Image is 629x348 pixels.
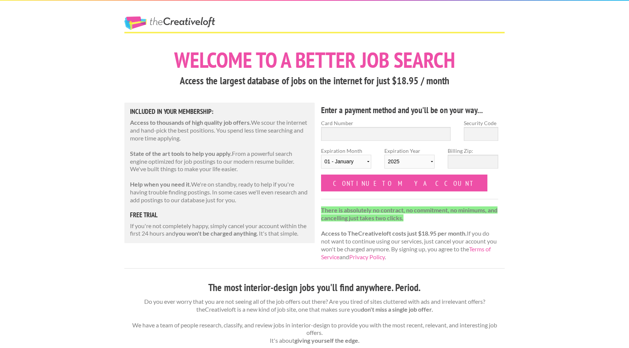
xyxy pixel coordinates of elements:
[384,147,435,175] label: Expiration Year
[130,108,309,115] h5: Included in Your Membership:
[130,181,309,204] p: We're on standby, ready to help if you're having trouble finding postings. In some cases we'll ev...
[130,212,309,218] h5: free trial
[349,253,385,260] a: Privacy Policy
[321,104,498,116] h4: Enter a payment method and you'll be on your way...
[464,119,498,127] label: Security Code
[321,175,487,191] input: Continue to my account
[321,230,467,237] strong: Access to TheCreativeloft costs just $18.95 per month.
[321,245,491,260] a: Terms of Service
[321,155,371,169] select: Expiration Month
[130,119,251,126] strong: Access to thousands of high quality job offers.
[130,222,309,238] p: If you're not completely happy, simply cancel your account within the first 24 hours and . It's t...
[361,306,433,313] strong: don't miss a single job offer.
[384,155,435,169] select: Expiration Year
[124,298,505,345] p: Do you ever worry that you are not seeing all of the job offers out there? Are you tired of sites...
[294,337,360,344] strong: giving yourself the edge.
[130,119,309,142] p: We scour the internet and hand-pick the best positions. You spend less time searching and more ti...
[321,147,371,175] label: Expiration Month
[124,16,215,30] a: The Creative Loft
[321,206,498,261] p: If you do not want to continue using our services, just cancel your account you won't be charged ...
[124,281,505,295] h3: The most interior-design jobs you'll find anywhere. Period.
[130,150,309,173] p: From a powerful search engine optimized for job postings to our modern resume builder. We've buil...
[130,181,191,188] strong: Help when you need it.
[321,206,498,221] strong: There is absolutely no contract, no commitment, no minimums, and cancelling just takes two clicks.
[124,74,505,88] h3: Access the largest database of jobs on the internet for just $18.95 / month
[448,147,498,155] label: Billing Zip:
[321,119,451,127] label: Card Number
[175,230,257,237] strong: you won't be charged anything
[124,49,505,71] h1: Welcome to a better job search
[130,150,232,157] strong: State of the art tools to help you apply.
